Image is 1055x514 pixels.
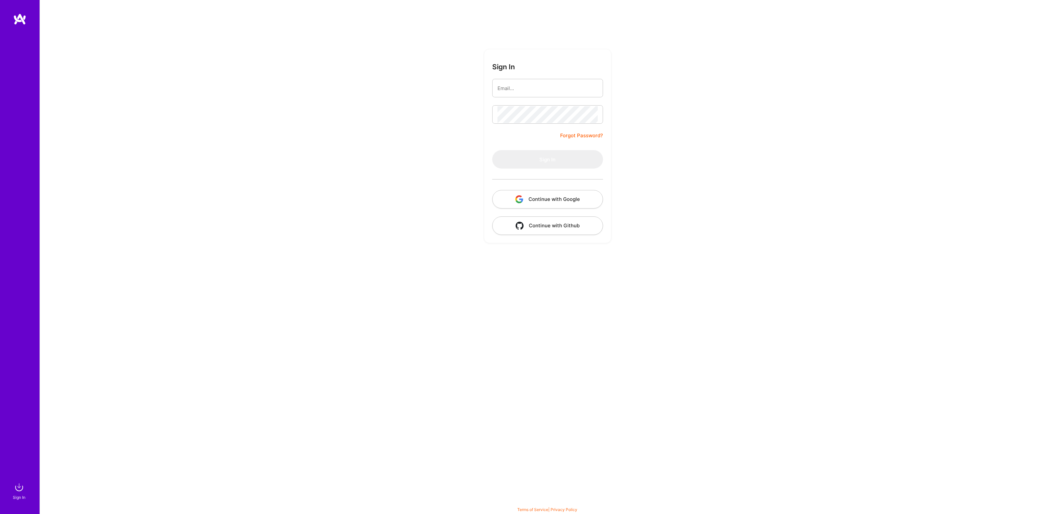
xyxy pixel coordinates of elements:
span: | [517,507,577,512]
img: sign in [13,481,26,494]
button: Continue with Github [492,216,603,235]
h3: Sign In [492,63,515,71]
a: sign inSign In [14,481,26,501]
a: Terms of Service [517,507,548,512]
img: icon [516,222,524,230]
input: Email... [497,80,598,97]
img: icon [515,195,523,203]
a: Forgot Password? [560,132,603,140]
button: Continue with Google [492,190,603,209]
div: © 2025 ATeams Inc., All rights reserved. [40,494,1055,511]
div: Sign In [13,494,25,501]
button: Sign In [492,150,603,169]
img: logo [13,13,26,25]
a: Privacy Policy [551,507,577,512]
